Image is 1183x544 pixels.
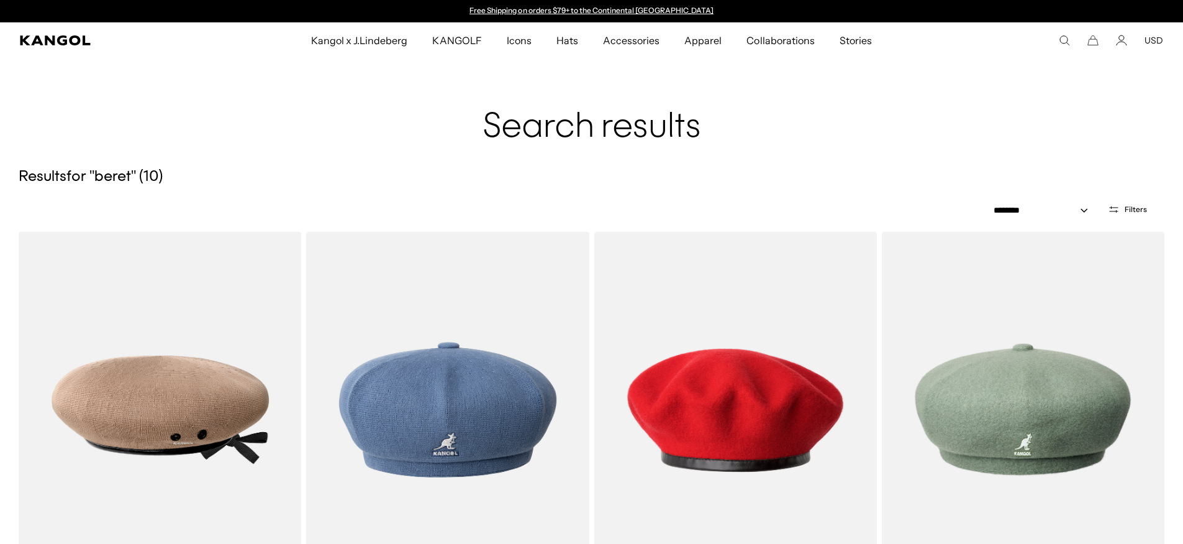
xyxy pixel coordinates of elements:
a: Free Shipping on orders $79+ to the Continental [GEOGRAPHIC_DATA] [469,6,714,15]
a: Apparel [672,22,734,58]
span: Stories [840,22,872,58]
summary: Search here [1059,35,1070,46]
div: 1 of 2 [464,6,720,16]
a: Accessories [591,22,672,58]
span: Accessories [603,22,659,58]
button: Cart [1087,35,1099,46]
div: Announcement [464,6,720,16]
span: KANGOLF [432,22,481,58]
h5: Results for " beret " ( 10 ) [19,168,1164,187]
button: USD [1144,35,1163,46]
select: Sort by: Featured [989,204,1100,217]
h1: Search results [19,68,1164,148]
button: Open filters [1100,204,1154,215]
span: Apparel [684,22,722,58]
a: Account [1116,35,1127,46]
span: Collaborations [746,22,814,58]
a: Hats [544,22,591,58]
a: KANGOLF [420,22,494,58]
a: Stories [827,22,884,58]
a: Icons [494,22,544,58]
span: Icons [507,22,532,58]
span: Kangol x J.Lindeberg [311,22,408,58]
span: Filters [1125,205,1147,214]
a: Kangol x J.Lindeberg [299,22,420,58]
a: Kangol [20,35,206,45]
a: Collaborations [734,22,827,58]
span: Hats [556,22,578,58]
slideshow-component: Announcement bar [464,6,720,16]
